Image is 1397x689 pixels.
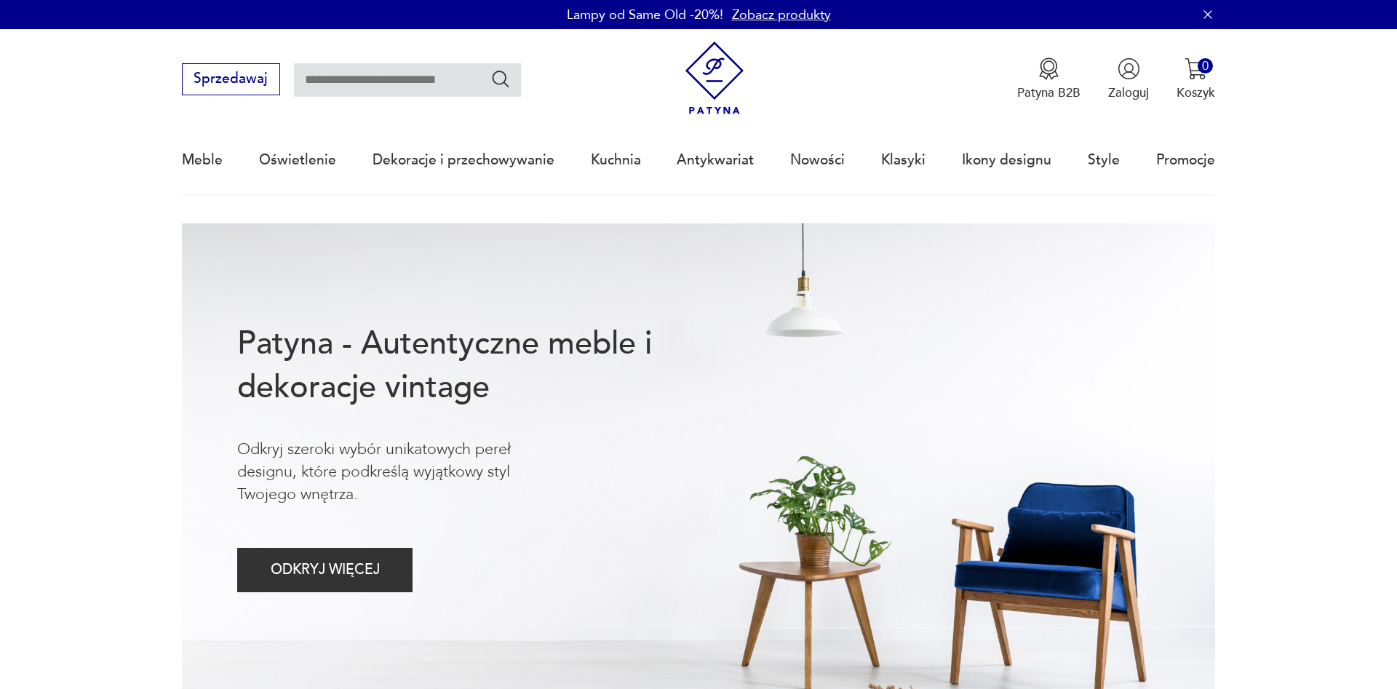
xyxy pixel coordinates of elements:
[182,127,223,194] a: Meble
[237,548,413,592] button: ODKRYJ WIĘCEJ
[567,6,723,24] p: Lampy od Same Old -20%!
[1156,127,1215,194] a: Promocje
[1177,84,1215,101] p: Koszyk
[182,74,280,86] a: Sprzedawaj
[1177,57,1215,101] button: 0Koszyk
[1017,57,1080,101] a: Ikona medaluPatyna B2B
[790,127,845,194] a: Nowości
[237,322,709,410] h1: Patyna - Autentyczne meble i dekoracje vintage
[1017,84,1080,101] p: Patyna B2B
[1108,84,1149,101] p: Zaloguj
[591,127,641,194] a: Kuchnia
[1088,127,1120,194] a: Style
[237,438,569,506] p: Odkryj szeroki wybór unikatowych pereł designu, które podkreślą wyjątkowy styl Twojego wnętrza.
[373,127,554,194] a: Dekoracje i przechowywanie
[881,127,926,194] a: Klasyki
[490,68,512,89] button: Szukaj
[1017,57,1080,101] button: Patyna B2B
[962,127,1051,194] a: Ikony designu
[237,565,413,577] a: ODKRYJ WIĘCEJ
[1108,57,1149,101] button: Zaloguj
[1118,57,1140,80] img: Ikonka użytkownika
[259,127,336,194] a: Oświetlenie
[732,6,831,24] a: Zobacz produkty
[1185,57,1207,80] img: Ikona koszyka
[1198,58,1213,73] div: 0
[678,41,752,115] img: Patyna - sklep z meblami i dekoracjami vintage
[1038,57,1060,80] img: Ikona medalu
[677,127,754,194] a: Antykwariat
[182,63,280,95] button: Sprzedawaj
